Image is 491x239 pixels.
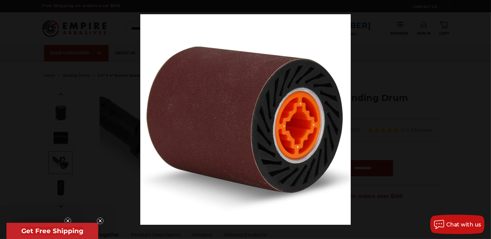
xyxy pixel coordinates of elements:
span: Get Free Shipping [21,227,83,235]
div: Get Free ShippingClose teaser [6,223,98,239]
img: IMG_6502__33261.1585920978.jpg [140,14,351,225]
button: Close teaser [97,218,103,224]
span: Chat with us [446,222,481,228]
button: Close teaser [65,218,71,224]
button: Chat with us [430,215,485,234]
